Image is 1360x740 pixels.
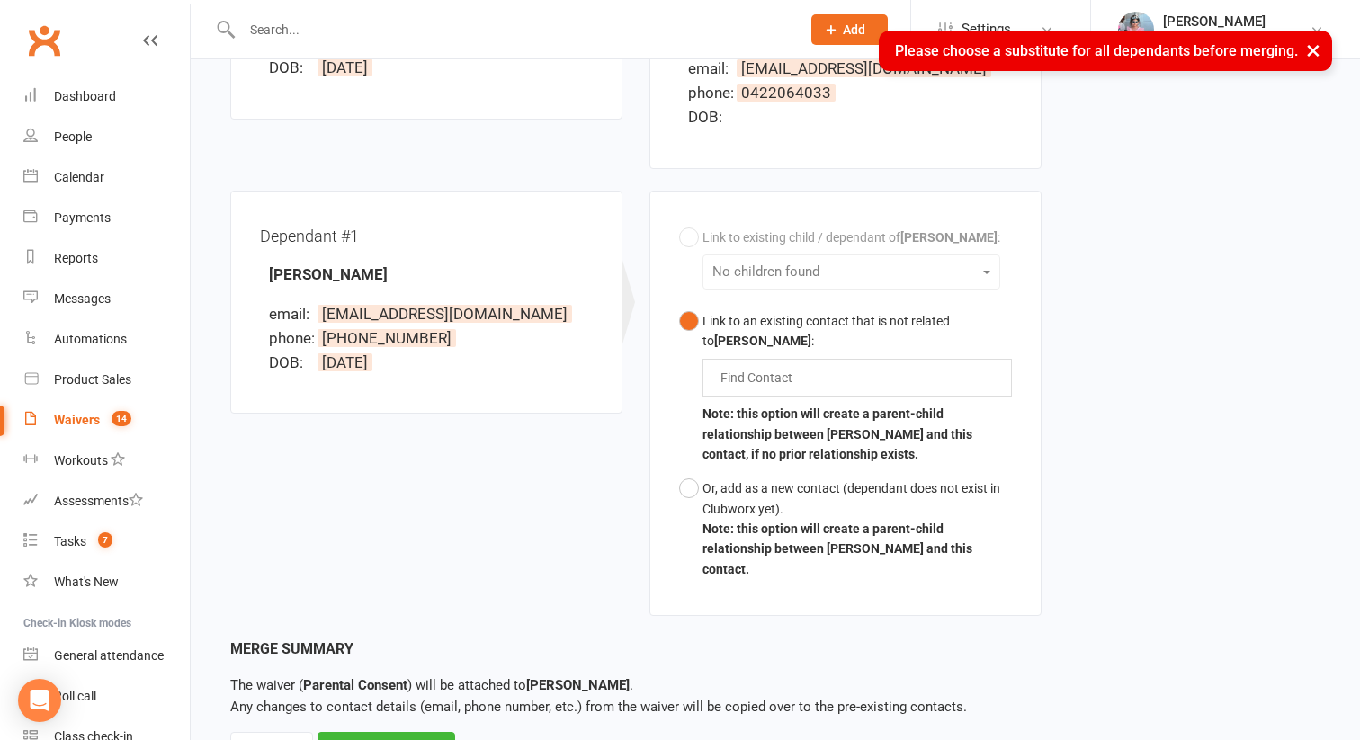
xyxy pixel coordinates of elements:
[1118,12,1154,48] img: thumb_image1747747990.png
[1163,13,1266,30] div: [PERSON_NAME]
[702,522,972,576] b: Note: this option will create a parent-child relationship between [PERSON_NAME] and this contact.
[23,360,190,400] a: Product Sales
[54,689,96,703] div: Roll call
[318,305,572,323] span: [EMAIL_ADDRESS][DOMAIN_NAME]
[269,326,314,351] div: phone:
[811,14,888,45] button: Add
[23,400,190,441] a: Waivers 14
[303,677,407,693] strong: Parental Consent
[54,251,98,265] div: Reports
[843,22,865,37] span: Add
[269,302,314,326] div: email:
[23,279,190,319] a: Messages
[230,677,633,693] span: The waiver ( ) will be attached to .
[54,494,143,508] div: Assessments
[54,648,164,663] div: General attendance
[23,198,190,238] a: Payments
[318,353,372,371] span: [DATE]
[23,117,190,157] a: People
[714,334,811,348] b: [PERSON_NAME]
[54,534,86,548] div: Tasks
[260,220,593,252] div: Dependant #1
[702,311,1012,352] div: Link to an existing contact that is not related to :
[230,674,1320,718] p: Any changes to contact details (email, phone number, etc.) from the waiver will be copied over to...
[688,105,733,129] div: DOB:
[679,304,1012,471] button: Link to an existing contact that is not related to[PERSON_NAME]:Note: this option will create a p...
[23,441,190,481] a: Workouts
[54,453,108,468] div: Workouts
[702,406,972,461] b: Note: this option will create a parent-child relationship between [PERSON_NAME] and this contact,...
[54,413,100,427] div: Waivers
[112,411,131,426] span: 14
[22,18,67,63] a: Clubworx
[54,170,104,184] div: Calendar
[688,81,733,105] div: phone:
[54,210,111,225] div: Payments
[23,157,190,198] a: Calendar
[54,129,92,144] div: People
[269,351,314,375] div: DOB:
[54,291,111,306] div: Messages
[23,676,190,717] a: Roll call
[237,17,788,42] input: Search...
[269,265,388,283] strong: [PERSON_NAME]
[702,478,1012,519] div: Or, add as a new contact (dependant does not exist in Clubworx yet).
[230,637,1320,661] div: Merge Summary
[23,562,190,602] a: What's New
[962,9,1011,49] span: Settings
[54,89,116,103] div: Dashboard
[526,677,630,693] strong: [PERSON_NAME]
[879,31,1332,71] div: Please choose a substitute for all dependants before merging.
[23,636,190,676] a: General attendance kiosk mode
[98,532,112,548] span: 7
[23,481,190,522] a: Assessments
[54,575,119,589] div: What's New
[1297,31,1329,69] button: ×
[23,522,190,562] a: Tasks 7
[318,329,456,347] span: [PHONE_NUMBER]
[737,84,836,102] span: 0422064033
[23,319,190,360] a: Automations
[23,76,190,117] a: Dashboard
[23,238,190,279] a: Reports
[1163,30,1266,46] div: Lyf 24/7
[719,367,802,388] input: Find Contact
[679,471,1012,586] button: Or, add as a new contact (dependant does not exist in Clubworx yet).Note: this option will create...
[54,332,127,346] div: Automations
[54,372,131,387] div: Product Sales
[18,679,61,722] div: Open Intercom Messenger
